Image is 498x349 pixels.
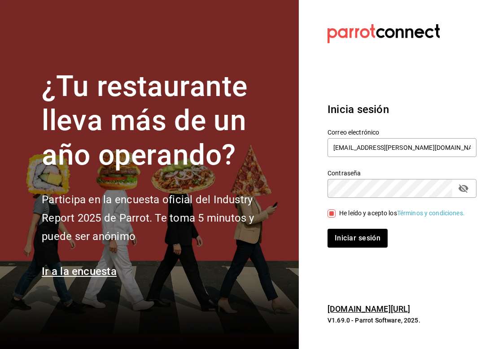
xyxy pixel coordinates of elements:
[328,138,476,157] input: Ingresa tu correo electrónico
[42,191,284,245] h2: Participa en la encuesta oficial del Industry Report 2025 de Parrot. Te toma 5 minutos y puede se...
[328,304,410,314] a: [DOMAIN_NAME][URL]
[328,316,476,325] p: V1.69.0 - Parrot Software, 2025.
[328,170,476,176] label: Contraseña
[42,70,284,173] h1: ¿Tu restaurante lleva más de un año operando?
[397,209,465,217] a: Términos y condiciones.
[339,209,465,218] div: He leído y acepto los
[456,181,471,196] button: passwordField
[328,101,476,118] h3: Inicia sesión
[42,265,117,278] a: Ir a la encuesta
[328,129,476,135] label: Correo electrónico
[328,229,388,248] button: Iniciar sesión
